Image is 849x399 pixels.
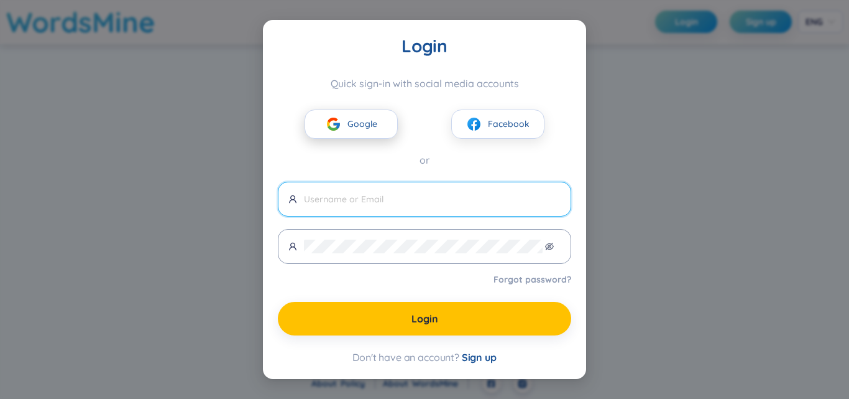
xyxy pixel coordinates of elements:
[545,242,554,251] span: eye-invisible
[493,273,571,286] a: Forgot password?
[288,242,297,251] span: user
[305,110,398,139] button: googleGoogle
[278,153,571,168] div: or
[451,110,544,139] button: facebookFacebook
[411,312,438,326] span: Login
[278,350,571,364] div: Don't have an account?
[488,117,530,131] span: Facebook
[288,195,297,204] span: user
[466,116,482,132] img: facebook
[326,116,341,132] img: google
[304,192,561,206] input: Username or Email
[278,35,571,57] div: Login
[462,351,497,364] span: Sign up
[278,302,571,336] button: Login
[347,117,377,131] span: Google
[278,77,571,90] div: Quick sign-in with social media accounts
